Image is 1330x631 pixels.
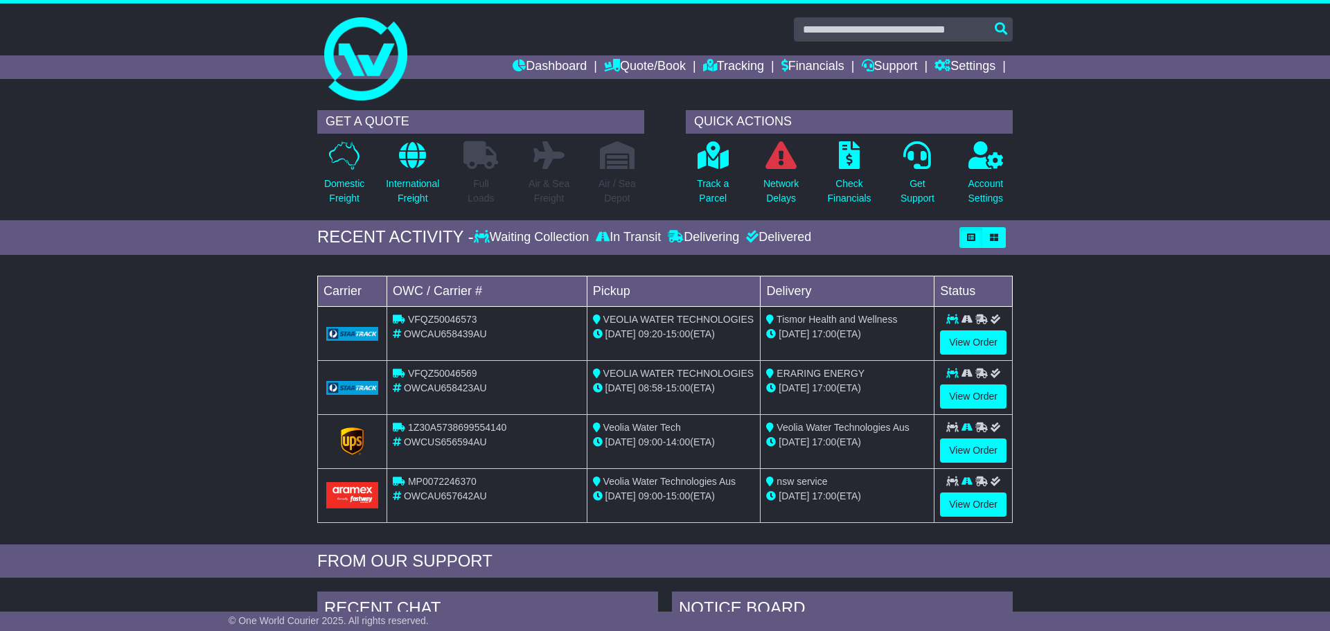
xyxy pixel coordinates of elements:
p: Check Financials [828,177,871,206]
div: (ETA) [766,327,928,341]
div: QUICK ACTIONS [686,110,1013,134]
span: 15:00 [666,382,690,393]
div: NOTICE BOARD [672,592,1013,629]
span: ERARING ENERGY [777,368,864,379]
td: Carrier [318,276,387,306]
span: [DATE] [779,382,809,393]
div: (ETA) [766,435,928,450]
p: Track a Parcel [697,177,729,206]
div: Delivering [664,230,743,245]
a: NetworkDelays [763,141,799,213]
span: nsw service [777,476,827,487]
span: VFQZ50046573 [408,314,477,325]
span: 09:20 [639,328,663,339]
img: Aramex.png [326,482,378,508]
a: View Order [940,384,1007,409]
a: View Order [940,330,1007,355]
a: Dashboard [513,55,587,79]
a: View Order [940,492,1007,517]
span: OWCAU658439AU [404,328,487,339]
a: Financials [781,55,844,79]
div: RECENT ACTIVITY - [317,227,474,247]
span: VEOLIA WATER TECHNOLOGIES [603,314,754,325]
td: Pickup [587,276,761,306]
a: InternationalFreight [385,141,440,213]
span: [DATE] [779,490,809,501]
span: 17:00 [812,436,836,447]
span: © One World Courier 2025. All rights reserved. [229,615,429,626]
p: Network Delays [763,177,799,206]
a: Tracking [703,55,764,79]
span: MP0072246370 [408,476,477,487]
a: AccountSettings [968,141,1004,213]
div: Waiting Collection [474,230,592,245]
div: - (ETA) [593,381,755,396]
span: 17:00 [812,382,836,393]
span: Tismor Health and Wellness [777,314,897,325]
p: Domestic Freight [324,177,364,206]
span: [DATE] [779,328,809,339]
span: VFQZ50046569 [408,368,477,379]
p: Account Settings [968,177,1004,206]
span: 17:00 [812,328,836,339]
span: OWCUS656594AU [404,436,487,447]
span: 17:00 [812,490,836,501]
span: Veolia Water Tech [603,422,681,433]
a: View Order [940,438,1007,463]
td: Status [934,276,1013,306]
a: Settings [934,55,995,79]
span: OWCAU657642AU [404,490,487,501]
span: Veolia Water Technologies Aus [777,422,909,433]
div: In Transit [592,230,664,245]
a: DomesticFreight [323,141,365,213]
span: 1Z30A5738699554140 [408,422,506,433]
div: Delivered [743,230,811,245]
span: 09:00 [639,490,663,501]
span: [DATE] [605,436,636,447]
a: Track aParcel [696,141,729,213]
span: 15:00 [666,490,690,501]
span: Veolia Water Technologies Aus [603,476,736,487]
div: FROM OUR SUPPORT [317,551,1013,571]
p: Air / Sea Depot [598,177,636,206]
a: CheckFinancials [827,141,872,213]
p: Get Support [901,177,934,206]
span: [DATE] [605,328,636,339]
a: Quote/Book [604,55,686,79]
span: [DATE] [605,490,636,501]
span: VEOLIA WATER TECHNOLOGIES [603,368,754,379]
p: Air & Sea Freight [529,177,569,206]
span: OWCAU658423AU [404,382,487,393]
div: - (ETA) [593,489,755,504]
div: RECENT CHAT [317,592,658,629]
span: [DATE] [779,436,809,447]
p: International Freight [386,177,439,206]
td: Delivery [761,276,934,306]
img: GetCarrierServiceLogo [326,327,378,341]
div: (ETA) [766,381,928,396]
span: 15:00 [666,328,690,339]
div: - (ETA) [593,435,755,450]
img: GetCarrierServiceLogo [326,381,378,395]
td: OWC / Carrier # [387,276,587,306]
span: 08:58 [639,382,663,393]
div: GET A QUOTE [317,110,644,134]
a: GetSupport [900,141,935,213]
span: 14:00 [666,436,690,447]
span: [DATE] [605,382,636,393]
div: (ETA) [766,489,928,504]
div: - (ETA) [593,327,755,341]
p: Full Loads [463,177,498,206]
a: Support [862,55,918,79]
img: GetCarrierServiceLogo [341,427,364,455]
span: 09:00 [639,436,663,447]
